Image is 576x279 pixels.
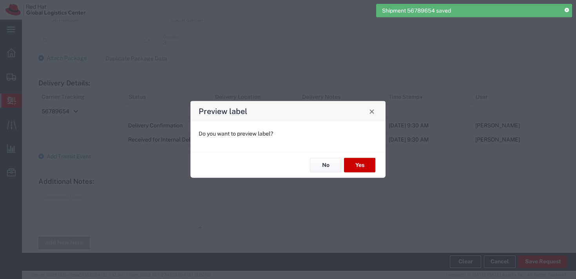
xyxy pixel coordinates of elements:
h4: Preview label [199,105,247,117]
button: Close [366,106,377,117]
span: Shipment 56789654 saved [382,7,451,15]
button: Yes [344,158,375,172]
p: Do you want to preview label? [199,130,377,138]
button: No [310,158,341,172]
